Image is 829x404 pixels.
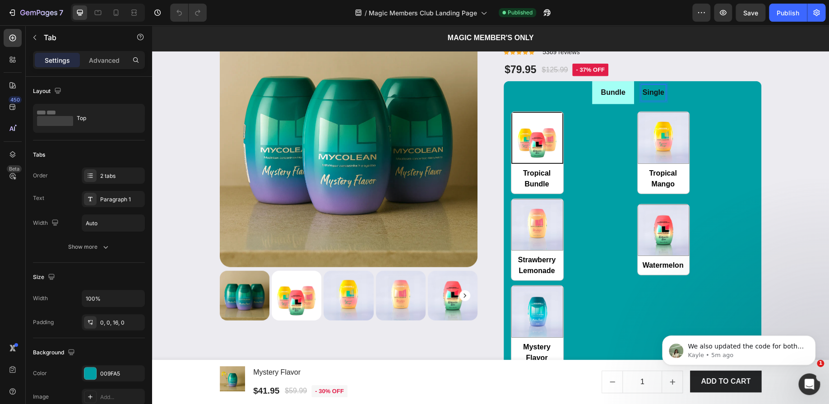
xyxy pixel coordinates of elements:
span: Strawberry Lemonade [359,225,411,255]
div: Rich Text Editor. Editing area: main [489,60,514,75]
p: 7 [59,7,63,18]
div: 2 tabs [100,172,143,180]
pre: - 37% off [420,38,456,51]
button: Save [736,4,765,22]
div: Color [33,369,47,377]
div: Rich Text Editor. Editing area: main [447,60,474,75]
div: $79.95 [352,37,385,52]
span: 1 [817,360,824,367]
div: 450 [9,96,22,103]
div: Publish [777,8,799,18]
div: Add... [100,393,143,401]
span: / [365,8,367,18]
button: ADD TO CART [538,345,609,367]
div: Paragraph 1 [100,195,143,204]
p: Tab [44,32,120,43]
div: $125.99 [389,37,417,52]
div: ADD TO CART [549,351,598,362]
input: quantity [470,346,510,367]
div: Width [33,294,48,302]
iframe: Design area [152,25,829,404]
button: Carousel Next Arrow [307,265,318,276]
div: Text [33,194,44,202]
span: Published [508,9,533,17]
div: Top [77,108,132,129]
span: Magic Members Club Landing Page [369,8,477,18]
span: Mystery Flavor [359,312,411,343]
button: decrement [450,346,470,367]
div: Padding [33,318,54,326]
div: Width [33,217,60,229]
div: Show more [68,242,110,251]
iframe: Intercom notifications message [648,316,829,380]
p: 5369 reviews [390,21,428,33]
iframe: Intercom live chat [798,373,820,395]
input: Auto [82,215,144,231]
button: increment [510,346,530,367]
span: Tropical Bundle [359,138,411,169]
pre: - 30% off [159,360,195,372]
div: 009FA5 [100,370,143,378]
strong: MAGIC MEMBER'S ONLY [296,9,382,16]
input: Auto [82,290,144,306]
div: Undo/Redo [170,4,207,22]
span: Watermelon [485,230,537,250]
p: Settings [45,56,70,65]
div: Tabs [33,151,45,159]
div: Image [33,393,49,401]
span: Save [743,9,758,17]
p: Bundle [449,61,473,74]
p: Single [491,61,512,74]
button: Show more [33,239,145,255]
div: Beta [7,165,22,172]
button: Publish [769,4,807,22]
div: Size [33,271,57,283]
div: Background [33,347,77,359]
div: Layout [33,85,63,98]
p: Advanced [89,56,120,65]
button: 7 [4,4,67,22]
div: 0, 0, 16, 0 [100,319,143,327]
span: Tropical Mango [485,138,537,169]
div: Order [33,172,48,180]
